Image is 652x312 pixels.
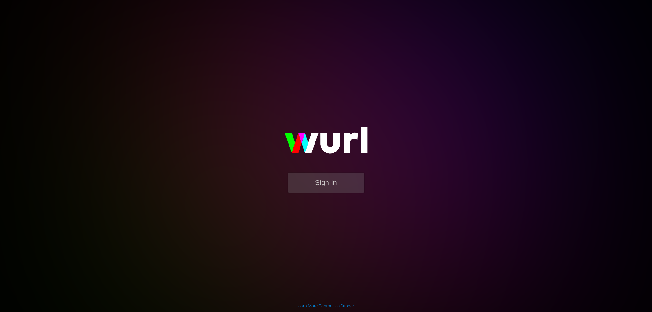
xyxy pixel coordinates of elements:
a: Support [341,303,356,308]
img: wurl-logo-on-black-223613ac3d8ba8fe6dc639794a292ebdb59501304c7dfd60c99c58986ef67473.svg [265,113,387,173]
a: Contact Us [319,303,340,308]
a: Learn More [296,303,318,308]
button: Sign In [288,173,364,193]
div: | | [296,303,356,309]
